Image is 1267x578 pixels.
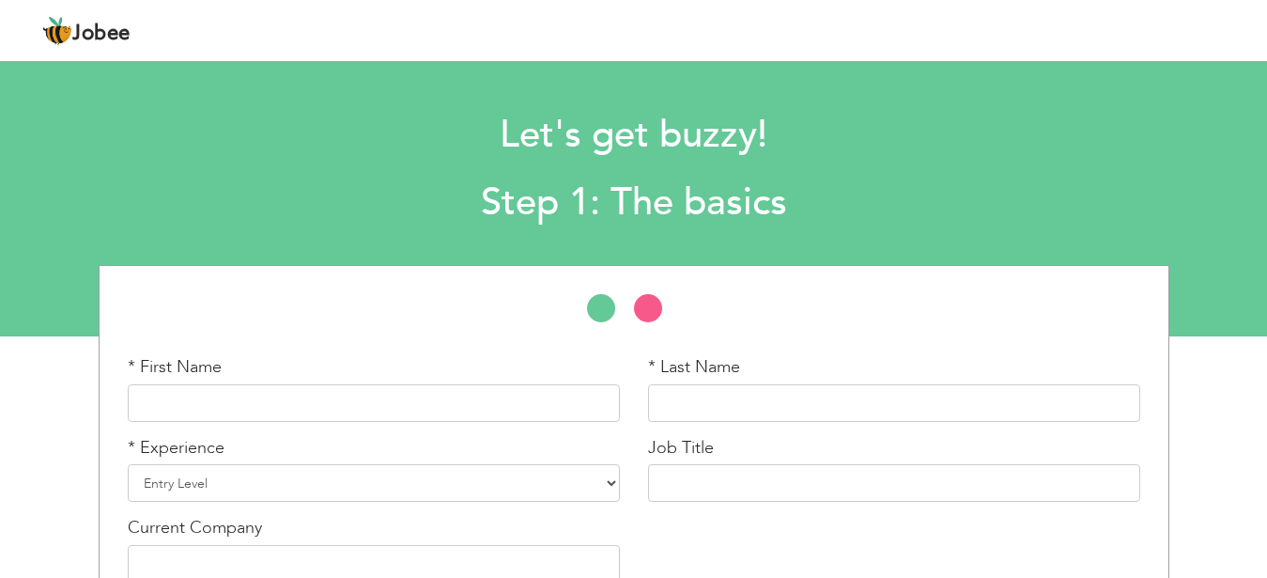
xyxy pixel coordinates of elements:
[648,436,714,461] label: Job Title
[128,355,222,380] label: * First Name
[173,111,1095,160] h1: Let's get buzzy!
[648,355,740,380] label: * Last Name
[72,23,131,44] span: Jobee
[128,436,224,461] label: * Experience
[173,179,1095,227] h2: Step 1: The basics
[128,516,262,540] label: Current Company
[42,16,72,46] img: jobee.io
